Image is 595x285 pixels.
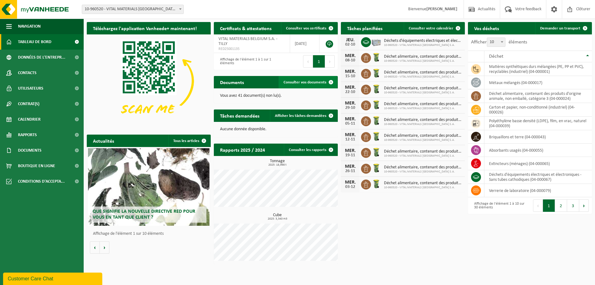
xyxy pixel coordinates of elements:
div: MER. [344,53,356,58]
div: MER. [344,164,356,169]
span: 2025: 18,998 t [217,163,338,167]
span: 10-960520 - VITAL MATERIALS [GEOGRAPHIC_DATA] S.A. [384,107,462,110]
span: Demander un transport [540,26,580,30]
div: MER. [344,180,356,185]
span: 10-960520 - VITAL MATERIALS [GEOGRAPHIC_DATA] S.A. [384,170,462,174]
span: Calendrier [18,112,41,127]
span: 10-960520 - VITAL MATERIALS BELGIUM S.A. - TILLY [82,5,184,14]
div: MER. [344,148,356,153]
div: 19-11 [344,153,356,158]
h2: Vos déchets [468,22,505,34]
span: Données de l'entrepr... [18,50,65,65]
td: matières synthétiques durs mélangées (PE, PP et PVC), recyclables (industriel) (04-000001) [484,62,592,76]
td: verrerie de laboratoire (04-000079) [484,184,592,197]
button: Next [325,55,335,68]
p: Aucune donnée disponible. [220,127,332,131]
div: 29-10 [344,106,356,110]
a: Tous les articles [168,135,210,147]
span: Consulter vos documents [284,80,326,84]
a: Consulter vos certificats [281,22,337,34]
a: Demander un transport [535,22,591,34]
button: Previous [303,55,313,68]
td: [DATE] [290,34,320,53]
span: 10-960520 - VITAL MATERIALS [GEOGRAPHIC_DATA] S.A. [384,122,462,126]
td: déchet alimentaire, contenant des produits d'origine animale, non emballé, catégorie 3 (04-000024) [484,89,592,103]
span: 10-960520 - VITAL MATERIALS [GEOGRAPHIC_DATA] S.A. [384,75,462,79]
p: Affichage de l'élément 1 sur 10 éléments [93,232,208,236]
span: Que signifie la nouvelle directive RED pour vous en tant que client ? [93,209,195,220]
span: Déchet alimentaire, contenant des produits d'origine animale, non emballé, catég... [384,118,462,122]
div: 12-11 [344,137,356,142]
button: 1 [543,199,555,212]
div: JEU. [344,38,356,42]
span: Déchet alimentaire, contenant des produits d'origine animale, non emballé, catég... [384,165,462,170]
span: Conditions d'accepta... [18,174,65,189]
td: métaux mélangés (04-000017) [484,76,592,89]
div: 22-10 [344,90,356,94]
span: VITAL MATERIALS BELGIUM S.A. - TILLY [218,37,277,46]
a: Consulter vos documents [279,76,337,88]
span: Déchets d'équipements électriques et électroniques - sans tubes cathodiques [384,38,462,43]
span: 10-960520 - VITAL MATERIALS [GEOGRAPHIC_DATA] S.A. [384,138,462,142]
img: WB-0140-HPE-GN-50 [371,68,381,78]
span: Déchet alimentaire, contenant des produits d'origine animale, non emballé, catég... [384,86,462,91]
button: 3 [567,199,579,212]
span: Déchet alimentaire, contenant des produits d'origine animale, non emballé, catég... [384,70,462,75]
img: WB-0140-HPE-GN-50 [371,147,381,158]
strong: [PERSON_NAME] [426,7,457,11]
button: Vorige [90,241,100,254]
iframe: chat widget [3,271,104,285]
span: Utilisateurs [18,81,43,96]
img: WB-0140-HPE-GN-50 [371,131,381,142]
span: 10-960520 - VITAL MATERIALS [GEOGRAPHIC_DATA] S.A. [384,186,462,189]
img: Download de VHEPlus App [87,34,211,127]
div: 26-11 [344,169,356,173]
td: polyéthylène basse densité (LDPE), film, en vrac, naturel (04-000039) [484,117,592,130]
span: Déchet alimentaire, contenant des produits d'origine animale, non emballé, catég... [384,133,462,138]
img: WB-0140-HPE-GN-50 [371,115,381,126]
p: Vous avez 41 document(s) non lu(s). [220,94,332,98]
span: RED25001135 [218,47,285,51]
td: carton et papier, non-conditionné (industriel) (04-000026) [484,103,592,117]
td: extincteurs (ménages) (04-000065) [484,157,592,170]
a: Consulter les rapports [284,144,337,156]
img: WB-0140-HPE-GN-50 [371,100,381,110]
h2: Téléchargez l'application Vanheede+ maintenant! [87,22,203,34]
img: WB-0140-HPE-GN-50 [371,84,381,94]
div: 15-10 [344,74,356,78]
div: MER. [344,85,356,90]
div: MER. [344,117,356,122]
div: MER. [344,101,356,106]
label: Afficher éléments [471,40,527,45]
span: 10-960520 - VITAL MATERIALS [GEOGRAPHIC_DATA] S.A. [384,154,462,158]
span: Déchet alimentaire, contenant des produits d'origine animale, non emballé, catég... [384,54,462,59]
span: 10-960520 - VITAL MATERIALS BELGIUM S.A. - TILLY [82,5,183,14]
span: 10-960520 - VITAL MATERIALS [GEOGRAPHIC_DATA] S.A. [384,59,462,63]
div: Affichage de l'élément 1 à 10 sur 30 éléments [471,199,527,212]
h2: Rapports 2025 / 2024 [214,144,271,156]
a: Afficher les tâches demandées [270,109,337,122]
span: Déchet alimentaire, contenant des produits d'origine animale, non emballé, catég... [384,181,462,186]
div: 05-11 [344,122,356,126]
div: Affichage de l'élément 1 à 1 sur 1 éléments [217,55,273,68]
span: Navigation [18,19,41,34]
span: 10 [487,38,505,47]
button: Next [579,199,589,212]
span: Contrat(s) [18,96,39,112]
span: 10-960520 - VITAL MATERIALS [GEOGRAPHIC_DATA] S.A. [384,43,462,47]
h2: Actualités [87,135,120,147]
button: 2 [555,199,567,212]
span: Afficher les tâches demandées [275,114,326,118]
h2: Certificats & attestations [214,22,278,34]
span: Tableau de bord [18,34,51,50]
a: Que signifie la nouvelle directive RED pour vous en tant que client ? [88,148,209,226]
img: PB-LB-0680-HPE-GY-11 [371,36,381,47]
span: Déchet alimentaire, contenant des produits d'origine animale, non emballé, catég... [384,149,462,154]
h2: Tâches demandées [214,109,266,122]
span: Documents [18,143,42,158]
h3: Cube [217,213,338,220]
div: 03-12 [344,185,356,189]
td: briquaillons et terre (04-000043) [484,130,592,144]
td: absorbants usagés (04-000055) [484,144,592,157]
